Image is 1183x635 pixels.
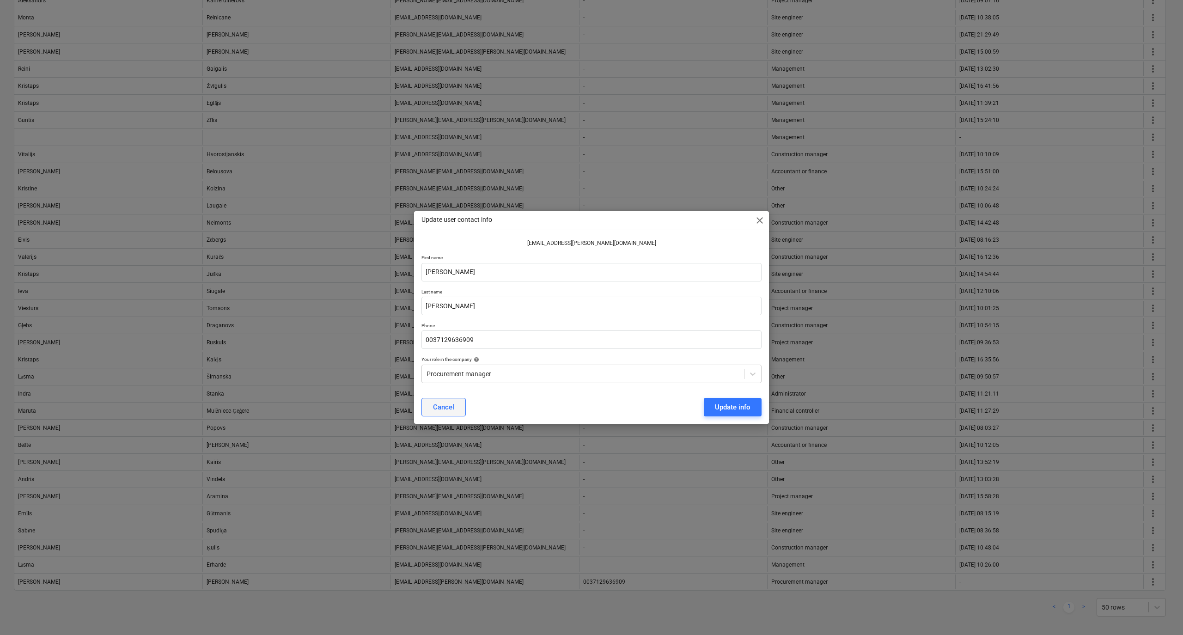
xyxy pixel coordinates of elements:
[421,330,762,349] input: Phone
[421,263,762,281] input: First name
[421,289,762,297] p: Last name
[754,215,765,226] span: close
[421,398,466,416] button: Cancel
[421,356,762,362] div: Your role in the company
[472,357,479,362] span: help
[421,215,492,225] p: Update user contact info
[421,297,762,315] input: Last name
[1137,591,1183,635] iframe: Chat Widget
[421,239,762,247] p: [EMAIL_ADDRESS][PERSON_NAME][DOMAIN_NAME]
[421,255,762,263] p: First name
[421,323,762,330] p: Phone
[704,398,762,416] button: Update info
[433,401,454,413] div: Cancel
[715,401,750,413] div: Update info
